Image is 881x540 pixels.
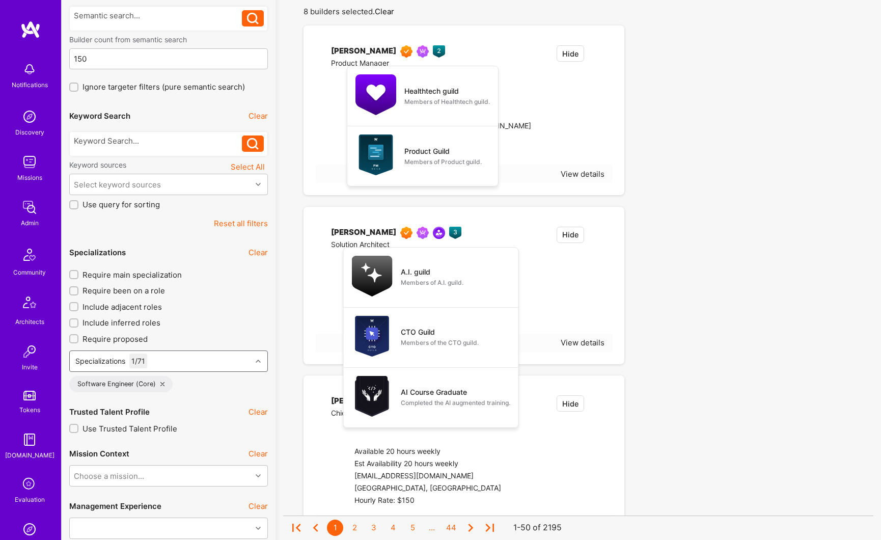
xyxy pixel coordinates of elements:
div: Hourly Rate: $150 [354,495,501,507]
img: Been on Mission [417,227,429,239]
div: 3 [366,520,382,536]
div: [PERSON_NAME] [331,45,396,58]
span: Use Trusted Talent Profile [82,423,177,434]
img: Invite [19,341,40,362]
div: Completed the AI augmented training. [401,397,510,408]
img: Admin Search [19,519,40,539]
div: ... [424,520,440,536]
div: Members of the CTO guild. [401,337,479,348]
button: Hide [557,395,584,412]
div: View details [561,337,604,348]
img: admin teamwork [19,197,40,218]
label: Keyword sources [69,160,126,170]
div: Management Experience [69,501,161,511]
i: icon EmptyStar [597,395,604,403]
img: bell [19,59,40,79]
button: Clear [249,111,268,121]
img: guide book [19,429,40,450]
span: Require proposed [82,334,148,344]
div: A.I. guild [401,266,430,277]
span: Include inferred roles [82,317,160,328]
img: Community [17,242,42,267]
i: icon Chevron [256,182,261,187]
i: icon Search [247,13,259,24]
div: Admin [21,218,39,228]
button: Clear [249,448,268,459]
div: Community [13,267,46,278]
div: AI Course Graduate [401,387,467,397]
div: Product Guild [404,146,450,156]
img: Exceptional A.Teamer [400,227,412,239]
div: Invite [22,362,38,372]
div: Healthtech guild [404,86,459,96]
div: 2 [346,520,363,536]
img: CTO Guild [352,316,393,357]
div: Product Manager [331,58,445,70]
div: Members of A.I. guild. [401,277,463,288]
img: discovery [19,106,40,127]
i: icon linkedIn [331,422,339,429]
img: Community leader [433,227,445,239]
button: Hide [557,227,584,243]
div: Members of Product guild. [404,156,482,167]
label: Builder count from semantic search [69,35,268,44]
img: tokens [23,391,36,400]
div: Choose a mission... [74,470,144,481]
span: Include adjacent roles [82,302,162,312]
div: View details [561,169,604,179]
span: Use query for sorting [82,199,160,210]
button: Select All [228,160,268,174]
button: Clear [375,6,394,17]
div: Specializations [69,247,126,258]
div: 44 [443,520,459,536]
div: Tokens [19,404,40,415]
div: Chief Technology Officer (CTO) [331,408,436,420]
div: 5 [404,520,421,536]
div: Architects [15,316,44,327]
i: icon linkedIn [331,253,339,261]
i: icon EmptyStar [597,45,604,53]
span: Ignore targeter filters (pure semantic search) [82,82,245,92]
img: A.I. guild [352,256,393,296]
span: 8 builders selected. [304,6,394,17]
i: icon Chevron [256,526,261,531]
div: Est Availability 20 hours weekly [354,458,501,470]
i: icon Close [160,382,164,386]
i: icon SelectionTeam [20,475,39,494]
div: Select keyword sources [74,179,161,190]
i: icon Star [597,227,604,234]
div: Available 20 hours weekly [354,446,501,458]
img: AI Course Graduate [352,376,393,417]
span: Require main specialization [82,269,182,280]
span: Require been on a role [82,285,165,296]
img: Product Guild [355,134,396,175]
div: Discovery [15,127,44,138]
div: 1 / 71 [129,354,147,368]
div: Members of Healthtech guild. [404,96,490,107]
button: Clear [249,501,268,511]
div: Software Engineer (Core) [69,376,173,392]
img: Exceptional A.Teamer [400,45,412,58]
div: [PERSON_NAME] [331,227,396,239]
i: icon Search [247,138,259,150]
div: Missions [17,172,42,183]
i: icon linkedIn [331,72,339,79]
i: icon Chevron [256,359,261,364]
div: [EMAIL_ADDRESS][DOMAIN_NAME] [354,470,501,482]
div: Mission Context [69,448,129,459]
i: icon Chevron [256,473,261,478]
button: Clear [249,247,268,258]
img: teamwork [19,152,40,172]
img: Been on Mission [417,45,429,58]
img: Healthtech guild [355,74,396,115]
div: Evaluation [15,494,45,505]
img: Architects [17,292,42,316]
div: Specializations [75,356,125,366]
div: [DOMAIN_NAME] [5,450,54,461]
div: [PERSON_NAME] [331,395,396,408]
img: logo [20,20,41,39]
div: Trusted Talent Profile [69,407,150,417]
div: [GEOGRAPHIC_DATA], [GEOGRAPHIC_DATA] [354,482,501,495]
div: Keyword Search [69,111,130,121]
div: Notifications [12,79,48,90]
